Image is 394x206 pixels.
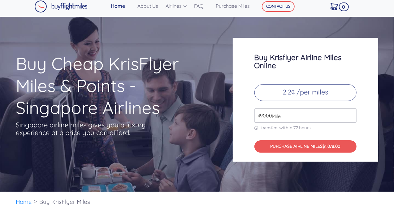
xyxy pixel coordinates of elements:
[323,143,340,149] span: $1,078.00
[16,198,32,205] a: Home
[34,0,88,13] img: Buy Flight Miles Logo
[269,112,281,120] span: Mile
[16,53,209,119] h1: Buy Cheap KrisFlyer Miles & Points - Singapore Airlines
[262,1,295,12] button: CONTACT US
[254,125,357,130] p: transfers within 72 hours
[254,140,357,153] button: PURCHASE AIRLINE MILES$1,078.00
[254,84,357,101] p: 2.2¢ /per miles
[254,53,357,69] h3: Buy Krisflyer Airline Miles Online
[16,121,155,137] p: Singapore airline miles gives you a luxury experience at a price you can afford.
[339,2,349,11] span: 0
[331,3,338,10] img: Cart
